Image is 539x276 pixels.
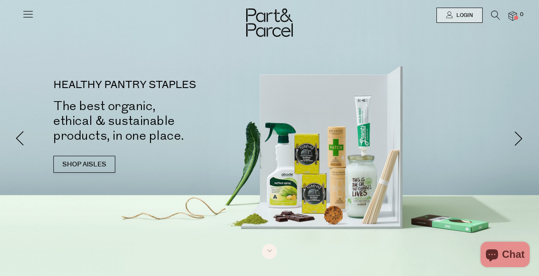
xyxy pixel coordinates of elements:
span: Login [454,12,473,19]
a: Login [436,8,483,23]
img: Part&Parcel [246,8,293,37]
p: HEALTHY PANTRY STAPLES [53,80,282,90]
h2: The best organic, ethical & sustainable products, in one place. [53,99,282,143]
a: SHOP AISLES [53,156,115,173]
a: 0 [508,11,517,20]
inbox-online-store-chat: Shopify online store chat [478,242,532,269]
span: 0 [518,11,525,19]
